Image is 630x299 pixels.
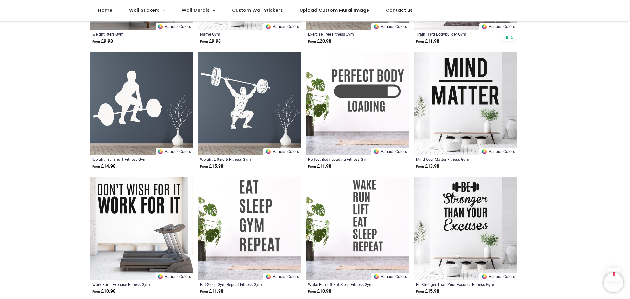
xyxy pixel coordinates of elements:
[182,7,210,13] span: Wall Murals
[92,282,171,287] a: Work For It Exercise Fitness Gym
[373,274,379,280] img: Color Wheel
[98,7,112,13] span: Home
[386,7,413,13] span: Contact us
[373,24,379,30] img: Color Wheel
[479,148,517,155] a: Various Colors
[308,38,331,45] strong: £ 20.98
[157,149,163,155] img: Color Wheel
[371,148,409,155] a: Various Colors
[263,23,301,30] a: Various Colors
[300,7,369,13] span: Upload Custom Mural Image
[92,157,171,162] a: Weight Training 1 Fitness Gym
[156,23,193,30] a: Various Colors
[604,273,623,292] iframe: Brevo live chat
[308,290,316,293] span: From
[416,165,424,168] span: From
[200,38,221,45] strong: £ 9.98
[200,32,279,37] a: Name Gym
[373,149,379,155] img: Color Wheel
[200,40,208,43] span: From
[200,288,223,295] strong: £ 11.98
[481,274,487,280] img: Color Wheel
[308,165,316,168] span: From
[200,163,223,170] strong: £ 15.98
[198,52,301,155] img: Weight Lifting 5 Fitness Gym Wall Sticker
[92,163,115,170] strong: £ 14.98
[129,7,159,13] span: Wall Stickers
[92,32,171,37] a: Weightlifters Gym
[265,274,271,280] img: Color Wheel
[263,273,301,280] a: Various Colors
[414,177,517,280] img: Be Stronger Than Your Excuses Fitness Gym Quote Wall Sticker
[308,32,387,37] a: Exercise Tree Fitness Gym
[92,165,100,168] span: From
[92,290,100,293] span: From
[198,177,301,280] img: Eat Sleep Gym Repeat Fitness Gym Wall Sticker
[92,288,115,295] strong: £ 10.98
[479,23,517,30] a: Various Colors
[416,282,495,287] a: Be Stronger Than Your Excuses Fitness Gym Quote
[263,148,301,155] a: Various Colors
[414,52,517,155] img: Mind Over Matter Fitness Gym Wall Sticker
[371,273,409,280] a: Various Colors
[511,34,513,40] span: 5
[416,38,439,45] strong: £ 11.98
[481,149,487,155] img: Color Wheel
[416,40,424,43] span: From
[308,282,387,287] a: Wake Run Lift Eat Sleep Fitness Gym
[306,177,409,280] img: Wake Run Lift Eat Sleep Fitness Gym Wall Sticker
[371,23,409,30] a: Various Colors
[90,52,193,155] img: Weight Training 1 Fitness Gym Wall Sticker
[92,40,100,43] span: From
[92,38,113,45] strong: £ 9.98
[306,52,409,155] img: Perfect Body Loading Fitness Gym Wall Sticker
[90,177,193,280] img: Work For It Exercise Fitness Gym Wall Sticker
[157,274,163,280] img: Color Wheel
[416,163,439,170] strong: £ 13.98
[416,157,495,162] a: Mind Over Matter Fitness Gym
[200,282,279,287] a: Eat Sleep Gym Repeat Fitness Gym
[308,157,387,162] a: Perfect Body Loading Fitness Gym
[232,7,283,13] span: Custom Wall Stickers
[416,32,495,37] a: Train Hard Bodybuilder Gym
[200,165,208,168] span: From
[416,288,439,295] strong: £ 15.98
[308,40,316,43] span: From
[481,24,487,30] img: Color Wheel
[200,290,208,293] span: From
[416,290,424,293] span: From
[308,288,331,295] strong: £ 10.98
[265,149,271,155] img: Color Wheel
[200,157,279,162] a: Weight Lifting 5 Fitness Gym
[265,24,271,30] img: Color Wheel
[157,24,163,30] img: Color Wheel
[156,148,193,155] a: Various Colors
[479,273,517,280] a: Various Colors
[308,163,331,170] strong: £ 11.98
[156,273,193,280] a: Various Colors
